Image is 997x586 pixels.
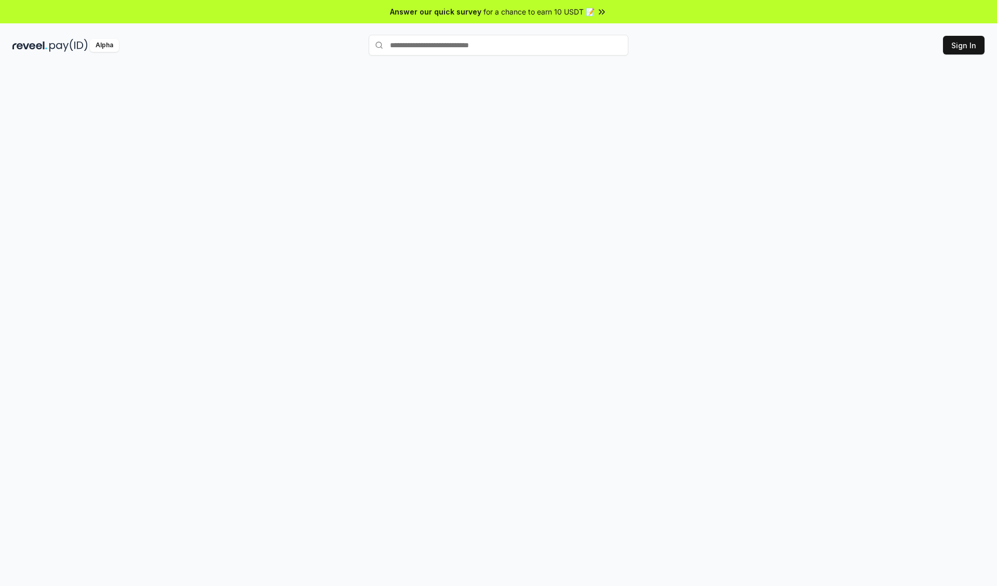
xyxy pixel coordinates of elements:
img: reveel_dark [12,39,47,52]
button: Sign In [943,36,985,54]
div: Alpha [90,39,119,52]
img: pay_id [49,39,88,52]
span: Answer our quick survey [390,6,481,17]
span: for a chance to earn 10 USDT 📝 [483,6,595,17]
